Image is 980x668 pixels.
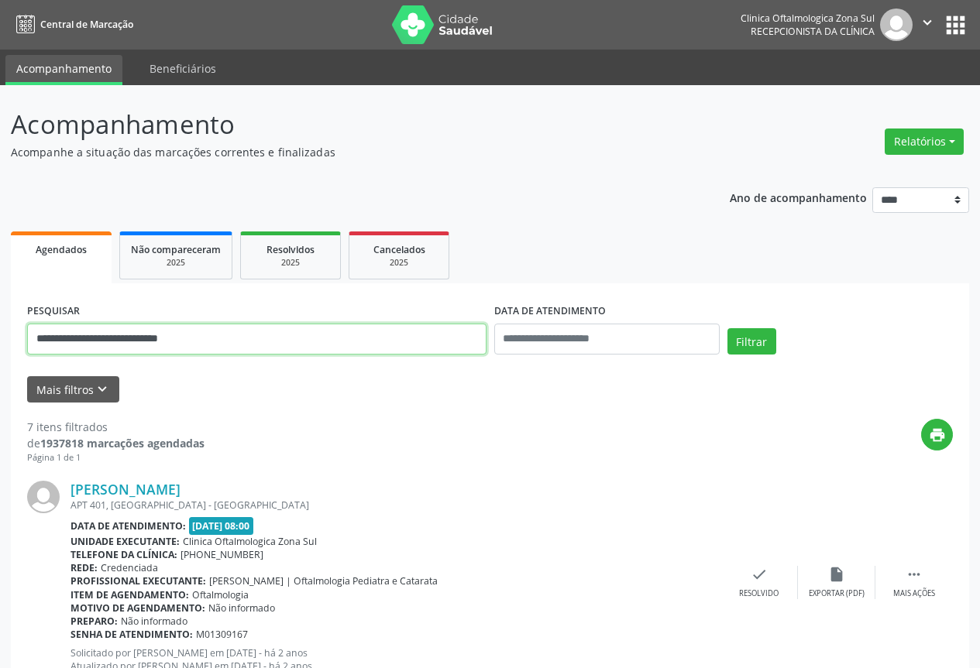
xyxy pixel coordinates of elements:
[885,128,964,155] button: Relatórios
[906,566,923,583] i: 
[11,144,682,160] p: Acompanhe a situação das marcações correntes e finalizadas
[11,12,133,37] a: Central de Marcação
[183,535,317,548] span: Clinica Oftalmologica Zona Sul
[5,55,122,85] a: Acompanhamento
[70,498,720,512] div: APT 401, [GEOGRAPHIC_DATA] - [GEOGRAPHIC_DATA]
[921,419,953,450] button: print
[70,628,193,641] b: Senha de atendimento:
[751,566,768,583] i: check
[70,481,181,498] a: [PERSON_NAME]
[739,588,779,599] div: Resolvido
[94,381,111,398] i: keyboard_arrow_down
[189,517,254,535] span: [DATE] 08:00
[181,548,263,561] span: [PHONE_NUMBER]
[252,257,329,269] div: 2025
[70,574,206,587] b: Profissional executante:
[70,561,98,574] b: Rede:
[880,9,913,41] img: img
[131,257,221,269] div: 2025
[727,328,776,355] button: Filtrar
[101,561,158,574] span: Credenciada
[741,12,875,25] div: Clinica Oftalmologica Zona Sul
[828,566,845,583] i: insert_drive_file
[131,243,221,256] span: Não compareceram
[913,9,942,41] button: 
[40,18,133,31] span: Central de Marcação
[208,601,275,615] span: Não informado
[36,243,87,256] span: Agendados
[373,243,425,256] span: Cancelados
[494,300,606,324] label: DATA DE ATENDIMENTO
[209,574,438,587] span: [PERSON_NAME] | Oftalmologia Pediatra e Catarata
[730,187,867,207] p: Ano de acompanhamento
[192,588,249,601] span: Oftalmologia
[70,535,180,548] b: Unidade executante:
[360,257,438,269] div: 2025
[266,243,315,256] span: Resolvidos
[70,588,189,601] b: Item de agendamento:
[139,55,227,82] a: Beneficiários
[70,519,186,533] b: Data de atendimento:
[942,12,969,39] button: apps
[809,588,865,599] div: Exportar (PDF)
[929,426,946,444] i: print
[70,601,205,615] b: Motivo de agendamento:
[919,14,936,31] i: 
[893,588,935,599] div: Mais ações
[27,451,205,464] div: Página 1 de 1
[27,300,80,324] label: PESQUISAR
[40,436,205,450] strong: 1937818 marcações agendadas
[751,25,875,38] span: Recepcionista da clínica
[196,628,248,641] span: M01309167
[27,376,119,403] button: Mais filtroskeyboard_arrow_down
[27,419,205,435] div: 7 itens filtrados
[70,548,177,561] b: Telefone da clínica:
[27,435,205,451] div: de
[121,615,187,628] span: Não informado
[70,615,118,628] b: Preparo:
[11,105,682,144] p: Acompanhamento
[27,481,60,513] img: img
